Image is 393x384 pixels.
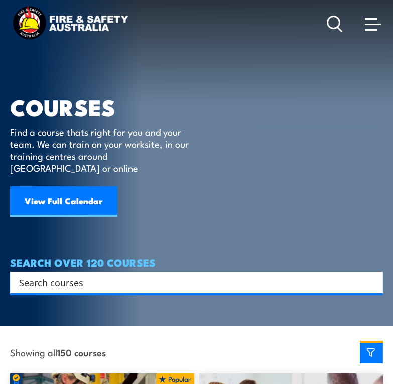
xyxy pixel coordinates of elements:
h4: SEARCH OVER 120 COURSES [10,257,383,268]
p: Find a course thats right for you and your team. We can train on your worksite, in our training c... [10,126,193,174]
form: Search form [21,275,363,290]
h1: COURSES [10,97,203,116]
span: Showing all [10,347,106,357]
input: Search input [19,275,361,290]
strong: 150 courses [57,345,106,359]
a: View Full Calendar [10,186,117,217]
button: Search magnifier button [365,275,379,290]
